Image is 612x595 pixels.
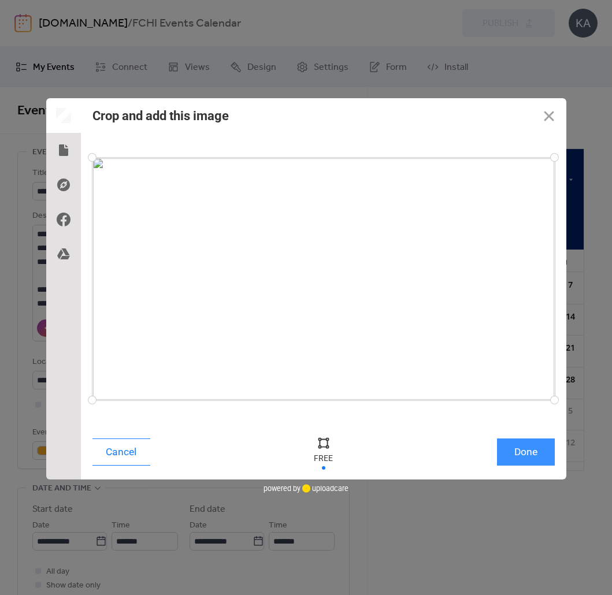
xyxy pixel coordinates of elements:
[532,98,566,133] button: Close
[46,202,81,237] div: Facebook
[92,438,150,466] button: Cancel
[46,98,81,133] div: Preview
[46,168,81,202] div: Direct Link
[46,133,81,168] div: Local Files
[264,479,348,497] div: powered by
[497,438,555,466] button: Done
[46,237,81,272] div: Google Drive
[301,484,348,493] a: uploadcare
[92,109,229,123] div: Crop and add this image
